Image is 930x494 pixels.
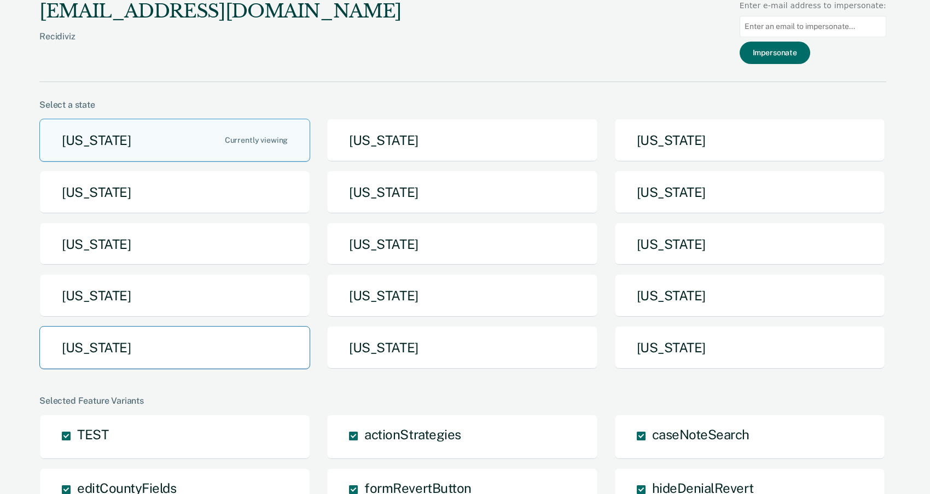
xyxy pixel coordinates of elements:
[327,274,597,317] button: [US_STATE]
[614,223,885,266] button: [US_STATE]
[614,171,885,214] button: [US_STATE]
[327,171,597,214] button: [US_STATE]
[327,223,597,266] button: [US_STATE]
[39,119,310,162] button: [US_STATE]
[39,223,310,266] button: [US_STATE]
[614,326,885,369] button: [US_STATE]
[39,100,886,110] div: Select a state
[614,119,885,162] button: [US_STATE]
[614,274,885,317] button: [US_STATE]
[77,427,108,442] span: TEST
[39,274,310,317] button: [US_STATE]
[327,326,597,369] button: [US_STATE]
[39,171,310,214] button: [US_STATE]
[39,326,310,369] button: [US_STATE]
[327,119,597,162] button: [US_STATE]
[364,427,461,442] span: actionStrategies
[39,396,886,406] div: Selected Feature Variants
[740,16,886,37] input: Enter an email to impersonate...
[39,31,402,59] div: Recidiviz
[740,42,810,64] button: Impersonate
[652,427,749,442] span: caseNoteSearch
